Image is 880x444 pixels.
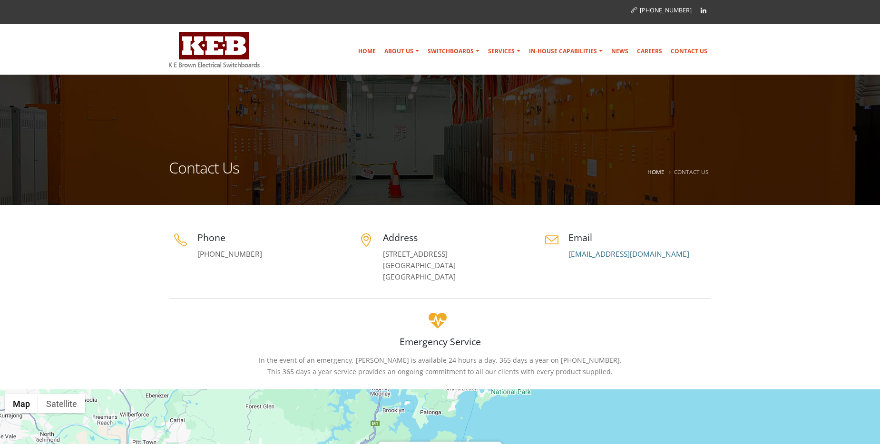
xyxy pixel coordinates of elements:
[568,231,711,244] h4: Email
[607,42,632,61] a: News
[424,42,483,61] a: Switchboards
[197,249,262,259] a: [PHONE_NUMBER]
[197,231,340,244] h4: Phone
[169,32,260,68] img: K E Brown Electrical Switchboards
[169,355,711,377] p: In the event of an emergency, [PERSON_NAME] is available 24 hours a day, 365 days a year on [PHON...
[647,168,665,175] a: Home
[381,42,423,61] a: About Us
[354,42,380,61] a: Home
[667,42,711,61] a: Contact Us
[631,6,692,14] a: [PHONE_NUMBER]
[525,42,606,61] a: In-house Capabilities
[666,166,709,178] li: Contact Us
[169,160,239,187] h1: Contact Us
[5,394,38,413] button: Show street map
[383,231,526,244] h4: Address
[696,3,711,18] a: Linkedin
[633,42,666,61] a: Careers
[568,249,689,259] a: [EMAIL_ADDRESS][DOMAIN_NAME]
[383,249,456,282] a: [STREET_ADDRESS][GEOGRAPHIC_DATA][GEOGRAPHIC_DATA]
[169,335,711,348] h4: Emergency Service
[484,42,524,61] a: Services
[38,394,85,413] button: Show satellite imagery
